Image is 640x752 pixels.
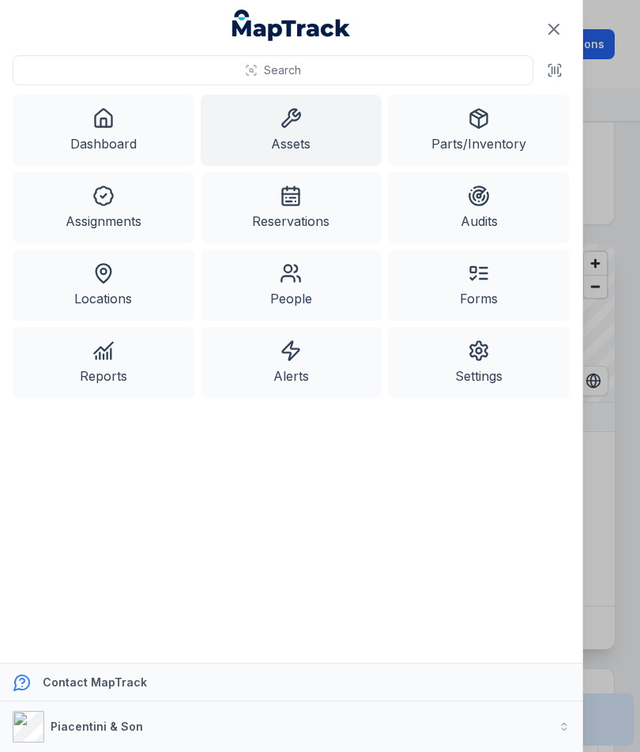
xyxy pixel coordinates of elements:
[388,172,570,243] a: Audits
[388,250,570,321] a: Forms
[13,95,194,166] a: Dashboard
[13,250,194,321] a: Locations
[13,327,194,398] a: Reports
[264,62,301,78] span: Search
[201,95,382,166] a: Assets
[388,95,570,166] a: Parts/Inventory
[43,675,147,689] strong: Contact MapTrack
[388,327,570,398] a: Settings
[51,720,143,733] strong: Piacentini & Son
[201,250,382,321] a: People
[537,13,570,46] button: Close navigation
[201,327,382,398] a: Alerts
[201,172,382,243] a: Reservations
[232,9,351,41] a: MapTrack
[13,172,194,243] a: Assignments
[13,55,533,85] button: Search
